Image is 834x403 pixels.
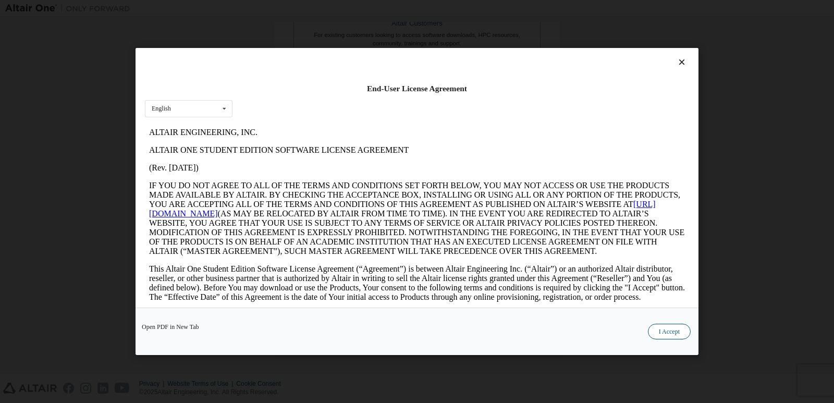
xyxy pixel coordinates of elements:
a: Open PDF in New Tab [142,324,199,330]
p: IF YOU DO NOT AGREE TO ALL OF THE TERMS AND CONDITIONS SET FORTH BELOW, YOU MAY NOT ACCESS OR USE... [4,57,540,132]
button: I Accept [648,324,691,339]
p: (Rev. [DATE]) [4,40,540,49]
div: English [152,105,171,112]
p: This Altair One Student Edition Software License Agreement (“Agreement”) is between Altair Engine... [4,141,540,178]
p: ALTAIR ENGINEERING, INC. [4,4,540,14]
p: ALTAIR ONE STUDENT EDITION SOFTWARE LICENSE AGREEMENT [4,22,540,31]
div: End-User License Agreement [145,83,689,94]
a: [URL][DOMAIN_NAME] [4,76,511,94]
